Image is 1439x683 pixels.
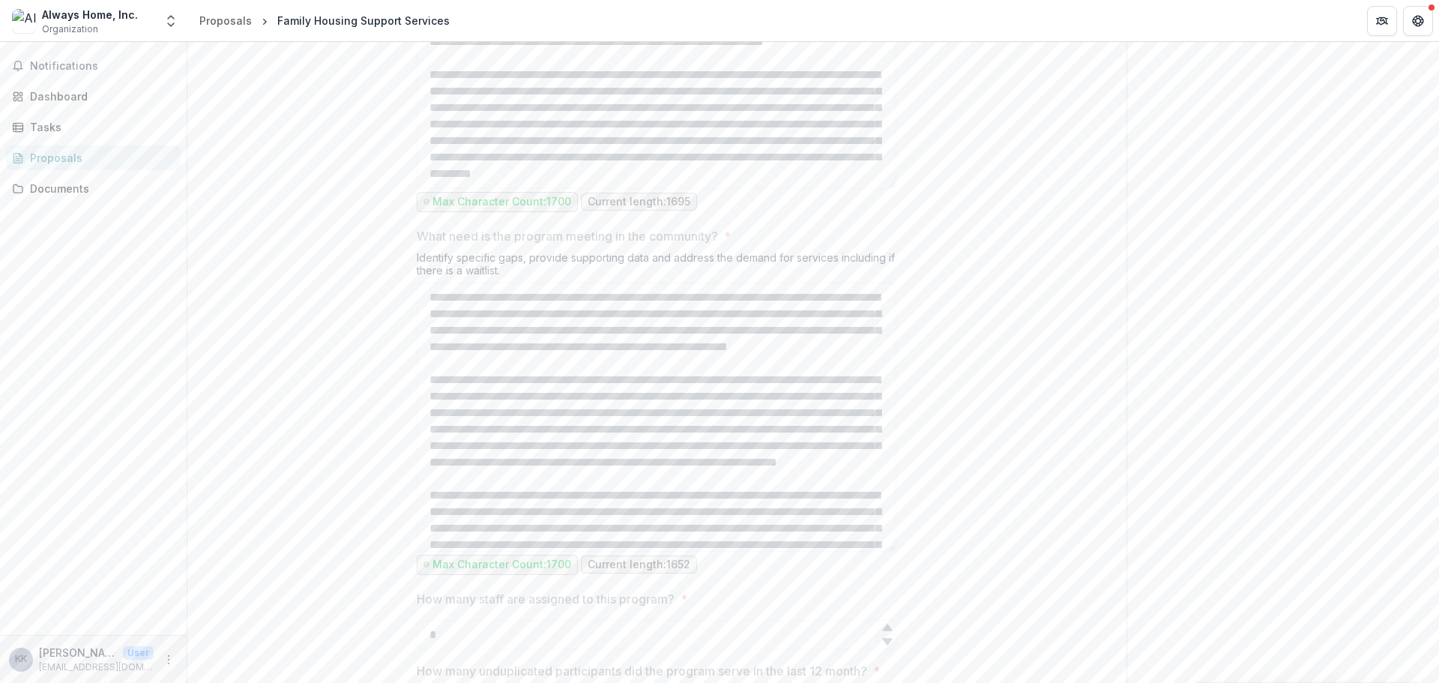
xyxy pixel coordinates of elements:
[1367,6,1397,36] button: Partners
[199,13,252,28] div: Proposals
[6,176,181,201] a: Documents
[432,559,571,571] p: Max Character Count: 1700
[588,196,690,208] p: Current length: 1695
[30,60,175,73] span: Notifications
[6,84,181,109] a: Dashboard
[12,9,36,33] img: Always Home, Inc.
[417,251,896,283] div: Identify specific gaps, provide supporting data and address the demand for services including if ...
[6,115,181,139] a: Tasks
[588,559,690,571] p: Current length: 1652
[432,196,571,208] p: Max Character Count: 1700
[1403,6,1433,36] button: Get Help
[30,181,169,196] div: Documents
[160,651,178,669] button: More
[6,54,181,78] button: Notifications
[42,7,138,22] div: Always Home, Inc.
[30,88,169,104] div: Dashboard
[417,227,718,245] p: What need is the program meeting in the community?
[417,590,675,608] p: How many staff are assigned to this program?
[30,150,169,166] div: Proposals
[39,645,117,661] p: [PERSON_NAME]
[193,10,258,31] a: Proposals
[6,145,181,170] a: Proposals
[417,662,867,680] p: How many unduplicated participants did the program serve in the last 12 month?
[15,655,27,664] div: Kathy Keller
[30,119,169,135] div: Tasks
[39,661,154,674] p: [EMAIL_ADDRESS][DOMAIN_NAME]
[42,22,98,36] span: Organization
[160,6,181,36] button: Open entity switcher
[193,10,456,31] nav: breadcrumb
[123,646,154,660] p: User
[277,13,450,28] div: Family Housing Support Services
